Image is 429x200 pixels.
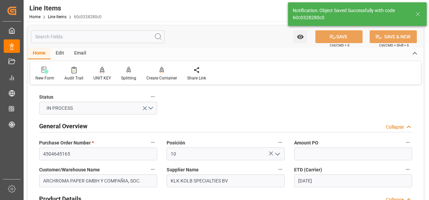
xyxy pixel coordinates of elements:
[294,166,322,173] span: ETD (Carrier)
[379,43,409,48] span: Ctrl/CMD + Shift + S
[93,75,111,81] div: UNIT KEY
[167,147,285,160] input: Type to search/select
[31,30,165,43] input: Search Fields
[294,139,318,146] span: Amount PO
[276,138,285,147] button: Posición
[39,102,157,114] button: open menu
[167,139,185,146] span: Posición
[29,14,40,19] a: Home
[35,75,54,81] div: New Form
[294,174,412,187] input: DD.MM.YYYY
[370,30,417,43] button: SAVE & NEW
[148,138,157,147] button: Purchase Order Number *
[146,75,177,81] div: Create Container
[315,30,363,43] button: SAVE
[29,3,102,13] div: Line Items
[330,43,349,48] span: Ctrl/CMD + S
[121,75,136,81] div: Splitting
[148,92,157,101] button: Status
[64,75,83,81] div: Audit Trail
[272,149,282,159] button: open menu
[39,139,94,146] span: Purchase Order Number
[28,48,51,59] div: Home
[39,166,100,173] span: Customer/Warehouse Name
[148,165,157,174] button: Customer/Warehouse Name
[39,94,53,101] span: Status
[51,48,69,59] div: Edit
[167,166,199,173] span: Supplier Name
[39,122,87,131] h2: General Overview
[293,30,307,43] button: open menu
[43,105,76,112] span: IN PROCESS
[403,165,412,174] button: ETD (Carrier)
[48,14,66,19] a: Line Items
[187,75,206,81] div: Share Link
[386,124,404,131] div: Collapse
[69,48,91,59] div: Email
[293,7,409,21] div: Notification: Object Saved Successfully with code 60c0328280c0
[276,165,285,174] button: Supplier Name
[403,138,412,147] button: Amount PO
